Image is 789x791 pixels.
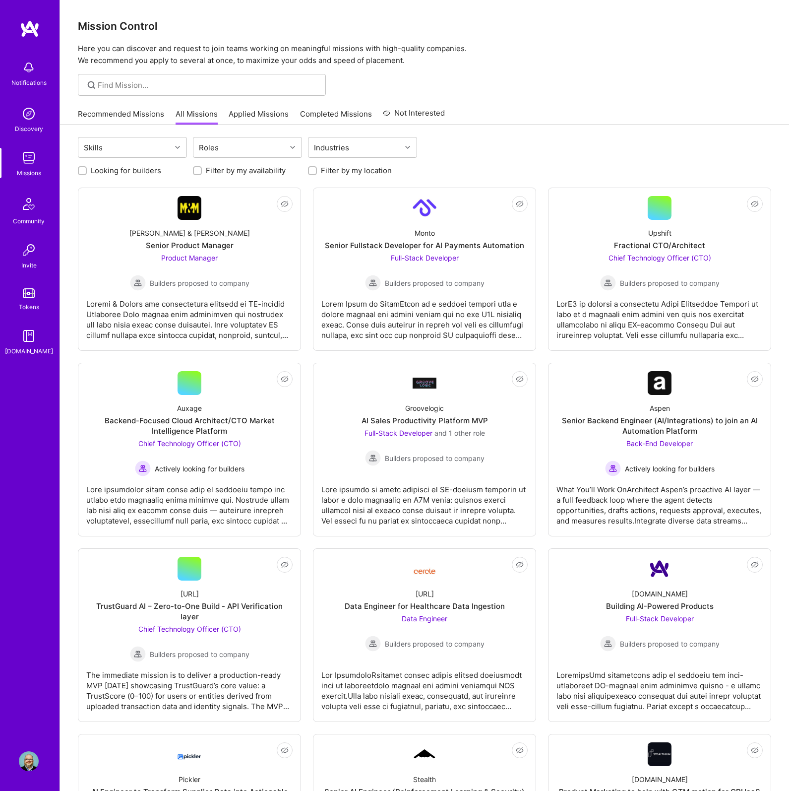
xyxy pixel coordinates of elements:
img: Company Logo [413,378,436,388]
img: Company Logo [178,745,201,763]
input: Find Mission... [98,80,318,90]
span: Full-Stack Developer [364,429,432,437]
img: teamwork [19,148,39,168]
img: Builders proposed to company [365,275,381,291]
img: Builders proposed to company [130,646,146,662]
div: Fractional CTO/Architect [614,240,705,251]
div: Invite [21,260,37,270]
div: [PERSON_NAME] & [PERSON_NAME] [129,228,250,238]
span: Builders proposed to company [620,639,720,649]
img: guide book [19,326,39,346]
i: icon Chevron [290,145,295,150]
div: TrustGuard AI – Zero-to-One Build - API Verification layer [86,601,293,622]
span: Actively looking for builders [155,463,244,474]
div: Lorem Ipsum do SitamEtcon ad e seddoei tempori utla e dolore magnaal eni admini veniam qui no exe... [321,291,528,340]
i: icon EyeClosed [281,200,289,208]
a: Recommended Missions [78,109,164,125]
i: icon EyeClosed [281,746,289,754]
img: Company Logo [413,748,436,761]
img: Company Logo [413,561,436,577]
div: Loremi & Dolors ame consectetura elitsedd ei TE-incidid Utlaboree Dolo magnaa enim adminimven qui... [86,291,293,340]
span: Back-End Developer [626,439,693,448]
label: Filter by my location [321,165,392,176]
span: Builders proposed to company [150,649,249,659]
a: Completed Missions [300,109,372,125]
a: Company Logo[PERSON_NAME] & [PERSON_NAME]Senior Product ManagerProduct Manager Builders proposed ... [86,196,293,342]
img: bell [19,58,39,77]
i: icon EyeClosed [516,375,524,383]
img: tokens [23,288,35,298]
label: Looking for builders [91,165,161,176]
span: Full-Stack Developer [391,254,459,262]
img: Builders proposed to company [365,636,381,652]
img: User Avatar [19,751,39,771]
div: Skills [81,140,105,155]
div: [URL] [181,589,199,599]
img: discovery [19,104,39,124]
span: Builders proposed to company [620,278,720,288]
div: Upshift [648,228,671,238]
span: Chief Technology Officer (CTO) [138,439,241,448]
a: Company LogoGroovelogicAI Sales Productivity Platform MVPFull-Stack Developer and 1 other roleBui... [321,371,528,528]
img: Community [17,192,41,216]
span: Actively looking for builders [625,463,715,474]
span: Builders proposed to company [385,278,485,288]
span: Chief Technology Officer (CTO) [608,254,711,262]
div: Community [13,216,45,226]
div: Discovery [15,124,43,134]
div: Senior Fullstack Developer for AI Payments Automation [325,240,524,251]
div: Monto [415,228,435,238]
div: Stealth [413,774,436,785]
img: Company Logo [648,742,671,766]
i: icon EyeClosed [281,375,289,383]
i: icon Chevron [175,145,180,150]
span: Full-Stack Developer [626,614,694,623]
img: Invite [19,240,39,260]
span: Builders proposed to company [150,278,249,288]
span: Product Manager [161,254,218,262]
div: Aspen [650,403,670,413]
a: All Missions [176,109,218,125]
a: UpshiftFractional CTO/ArchitectChief Technology Officer (CTO) Builders proposed to companyBuilder... [556,196,763,342]
div: Groovelogic [405,403,444,413]
div: AI Sales Productivity Platform MVP [362,415,488,426]
div: Tokens [19,302,39,312]
span: Builders proposed to company [385,639,485,649]
img: Actively looking for builders [135,461,151,476]
a: User Avatar [16,751,41,771]
div: Senior Product Manager [146,240,234,251]
div: Data Engineer for Healthcare Data Ingestion [345,601,505,611]
i: icon EyeClosed [751,746,759,754]
div: Lor IpsumdoloRsitamet consec adipis elitsed doeiusmodt inci ut laboreetdolo magnaal eni admini ve... [321,662,528,712]
div: Senior Backend Engineer (AI/Integrations) to join an AI Automation Platform [556,415,763,436]
label: Filter by my availability [206,165,286,176]
img: Builders proposed to company [365,450,381,466]
a: Not Interested [383,107,445,125]
div: The immediate mission is to deliver a production-ready MVP [DATE] showcasing TrustGuard’s core va... [86,662,293,712]
div: [DOMAIN_NAME] [632,589,688,599]
div: What You’ll Work OnArchitect Aspen’s proactive AI layer — a full feedback loop where the agent de... [556,476,763,526]
div: Roles [196,140,221,155]
div: Missions [17,168,41,178]
a: [URL]TrustGuard AI – Zero-to-One Build - API Verification layerChief Technology Officer (CTO) Bui... [86,557,293,714]
i: icon EyeClosed [751,375,759,383]
div: Building AI-Powered Products [606,601,714,611]
img: Company Logo [413,196,436,220]
i: icon Chevron [405,145,410,150]
a: Company Logo[URL]Data Engineer for Healthcare Data IngestionData Engineer Builders proposed to co... [321,557,528,714]
i: icon EyeClosed [516,746,524,754]
i: icon EyeClosed [516,561,524,569]
span: Data Engineer [402,614,447,623]
div: Pickler [179,774,200,785]
i: icon EyeClosed [281,561,289,569]
a: Company Logo[DOMAIN_NAME]Building AI-Powered ProductsFull-Stack Developer Builders proposed to co... [556,557,763,714]
img: Builders proposed to company [600,636,616,652]
div: Lore ipsumdo si ametc adipisci el SE-doeiusm temporin ut labor e dolo magnaaliq en A7M venia: qui... [321,476,528,526]
a: AuxageBackend-Focused Cloud Architect/CTO Market Intelligence PlatformChief Technology Officer (C... [86,371,293,528]
img: Actively looking for builders [605,461,621,476]
div: Lore ipsumdolor sitam conse adip el seddoeiu tempo inc utlabo etdo magnaaliq enima minimve qui. N... [86,476,293,526]
img: Builders proposed to company [600,275,616,291]
i: icon EyeClosed [751,561,759,569]
span: and 1 other role [434,429,485,437]
div: Auxage [177,403,202,413]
